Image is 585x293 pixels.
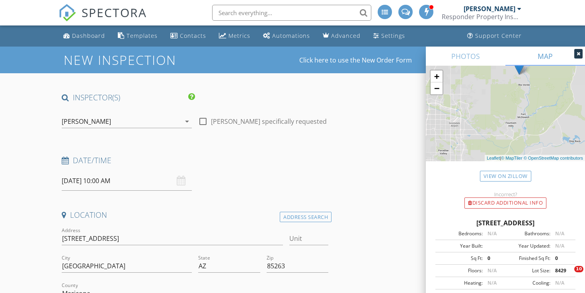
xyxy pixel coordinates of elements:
span: N/A [487,279,497,286]
div: Year Updated: [505,242,550,250]
div: Lot Size: [505,267,550,274]
a: Templates [115,29,161,43]
a: Advanced [320,29,364,43]
span: SPECTORA [82,4,147,21]
div: Automations [272,32,310,39]
a: © MapTiler [501,156,523,160]
div: Cooling: [505,279,550,287]
input: Search everything... [212,5,371,21]
div: [PERSON_NAME] [62,118,111,125]
div: Address Search [280,212,331,223]
div: Templates [127,32,158,39]
a: © OpenStreetMap contributors [524,156,583,160]
a: Settings [370,29,408,43]
a: MAP [505,47,585,66]
a: Metrics [216,29,253,43]
div: 8429 [550,267,573,274]
span: N/A [487,267,497,274]
a: Dashboard [60,29,108,43]
div: Settings [381,32,405,39]
a: Zoom in [431,70,443,82]
h4: INSPECTOR(S) [62,92,195,103]
div: Dashboard [72,32,105,39]
div: 0 [550,255,573,262]
div: | [485,155,585,162]
div: Heating: [438,279,483,287]
div: Sq Ft: [438,255,483,262]
div: Year Built: [438,242,483,250]
h4: Date/Time [62,155,328,166]
a: Click here to use the New Order Form [299,57,412,63]
div: Advanced [331,32,361,39]
i: arrow_drop_down [182,117,192,126]
h4: Location [62,210,328,220]
span: 10 [574,266,583,272]
a: PHOTOS [426,47,505,66]
div: Finished Sq Ft: [505,255,550,262]
a: Automations (Advanced) [260,29,313,43]
span: N/A [487,230,497,237]
a: Contacts [167,29,209,43]
a: SPECTORA [58,11,147,27]
div: Metrics [228,32,250,39]
div: Contacts [180,32,206,39]
div: Discard Additional info [464,197,546,209]
a: Leaflet [487,156,500,160]
span: N/A [555,279,564,286]
div: Responder Property Inspections [442,13,521,21]
a: Support Center [464,29,525,43]
img: The Best Home Inspection Software - Spectora [58,4,76,21]
div: Bathrooms: [505,230,550,237]
a: Zoom out [431,82,443,94]
input: Select date [62,171,192,191]
label: [PERSON_NAME] specifically requested [211,117,327,125]
span: N/A [555,242,564,249]
div: Bedrooms: [438,230,483,237]
div: [STREET_ADDRESS] [435,218,575,228]
div: Floors: [438,267,483,274]
iframe: Intercom live chat [558,266,577,285]
h1: New Inspection [64,53,240,67]
span: N/A [555,230,564,237]
a: View on Zillow [480,171,531,182]
div: Incorrect? [426,191,585,197]
div: 0 [483,255,505,262]
div: [PERSON_NAME] [464,5,515,13]
div: Support Center [475,32,522,39]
